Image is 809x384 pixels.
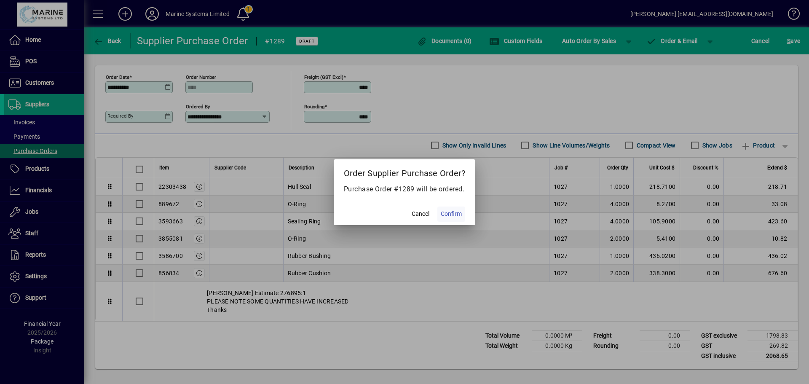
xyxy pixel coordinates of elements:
button: Cancel [407,207,434,222]
h2: Order Supplier Purchase Order? [334,159,476,184]
span: Confirm [441,209,462,218]
button: Confirm [437,207,465,222]
span: Cancel [412,209,429,218]
p: Purchase Order #1289 will be ordered. [344,184,466,194]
